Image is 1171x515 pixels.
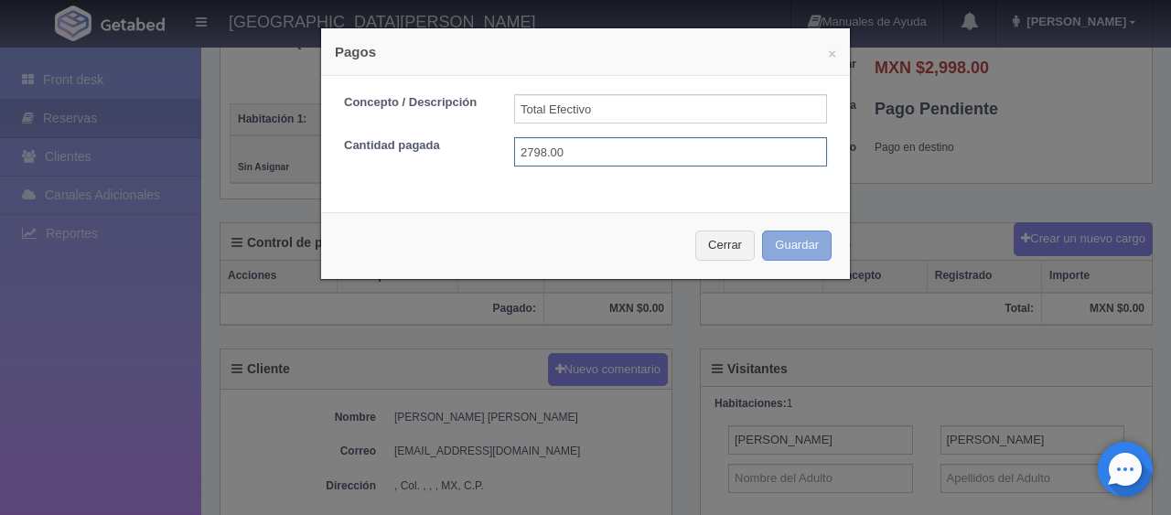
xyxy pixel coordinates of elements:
label: Cantidad pagada [330,137,500,155]
label: Concepto / Descripción [330,94,500,112]
button: × [828,47,836,60]
button: Guardar [762,231,832,261]
h4: Pagos [335,42,836,61]
button: Cerrar [695,231,755,261]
